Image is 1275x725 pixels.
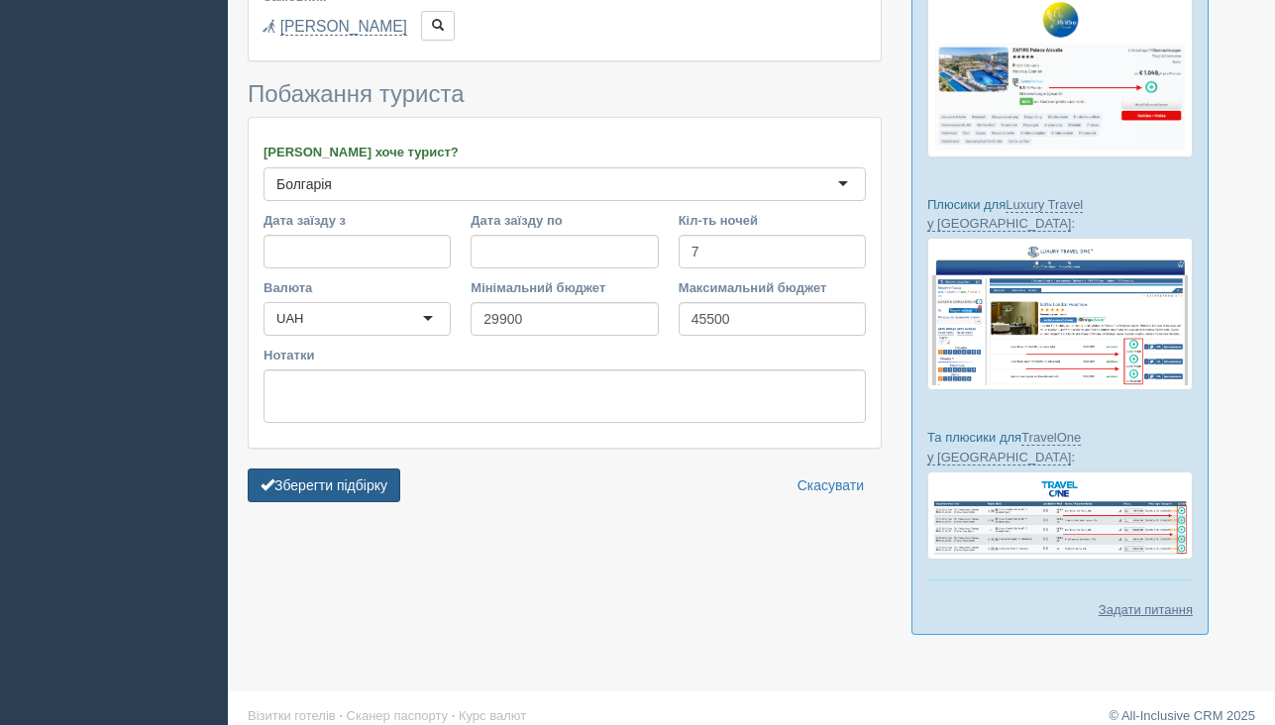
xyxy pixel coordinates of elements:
[927,195,1193,233] p: Плюсики для :
[679,235,866,268] input: 7-10 або 7,10,14
[927,428,1193,466] p: Та плюсики для :
[276,309,303,329] div: UAH
[264,346,866,364] label: Нотатки
[679,211,866,230] label: Кіл-ть ночей
[459,708,526,723] a: Курс валют
[471,211,658,230] label: Дата заїзду по
[927,471,1193,560] img: travel-one-%D0%BF%D1%96%D0%B4%D0%B1%D1%96%D1%80%D0%BA%D0%B0-%D1%81%D1%80%D0%BC-%D0%B4%D0%BB%D1%8F...
[264,143,866,161] label: [PERSON_NAME] хоче турист?
[785,468,877,502] a: Скасувати
[248,708,336,723] a: Візитки готелів
[264,211,451,230] label: Дата заїзду з
[1109,708,1255,723] a: © All-Inclusive CRM 2025
[276,174,332,194] div: Болгарія
[347,708,448,723] a: Сканер паспорту
[248,80,465,107] span: Побажання туриста
[264,278,451,297] label: Валюта
[471,278,658,297] label: Мінімальний бюджет
[927,238,1193,390] img: luxury-travel-%D0%BF%D0%BE%D0%B4%D0%B1%D0%BE%D1%80%D0%BA%D0%B0-%D1%81%D1%80%D0%BC-%D0%B4%D0%BB%D1...
[339,708,343,723] span: ·
[679,278,866,297] label: Максимальний бюджет
[452,708,456,723] span: ·
[927,430,1081,465] a: TravelOne у [GEOGRAPHIC_DATA]
[280,18,407,36] a: [PERSON_NAME]
[248,468,400,502] button: Зберегти підбірку
[927,197,1083,232] a: Luxury Travel у [GEOGRAPHIC_DATA]
[1099,600,1193,619] a: Задати питання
